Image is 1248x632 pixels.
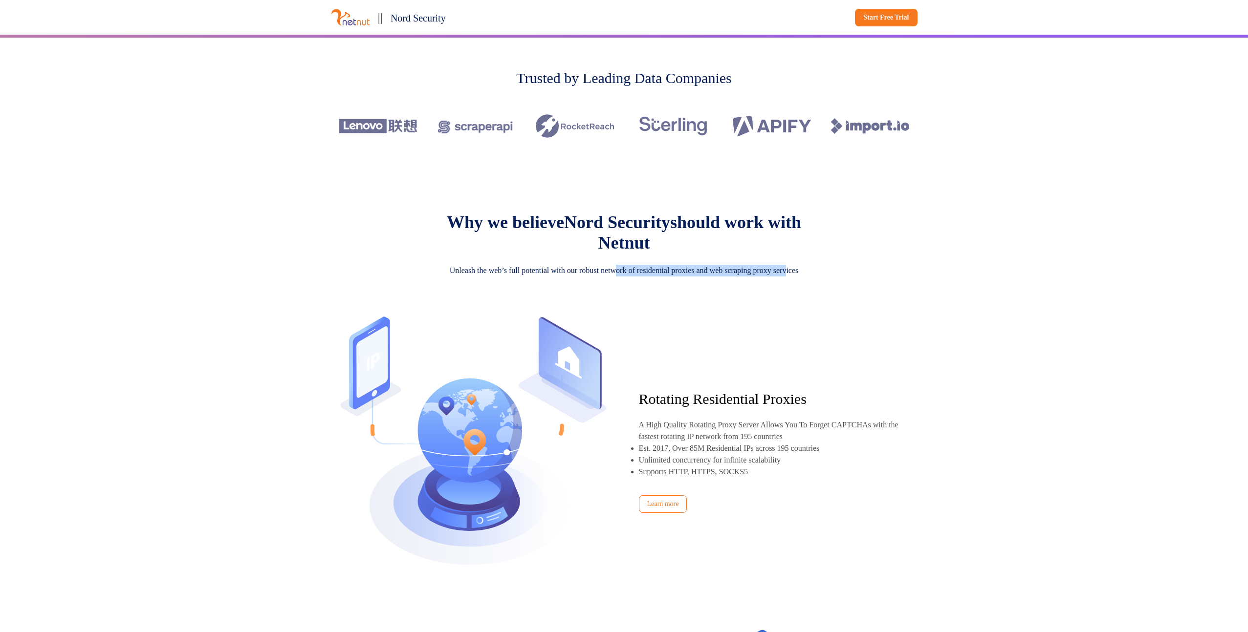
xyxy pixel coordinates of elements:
p: Rotating Residential Proxies [639,391,900,407]
p: Trusted by Leading Data Companies [516,67,732,89]
p: Why we believe should work with Netnut [429,212,820,253]
p: Unleash the web’s full potential with our robust network of residential proxies and web scraping ... [419,265,830,276]
p: || [378,8,383,27]
a: Start Free Trial [855,9,917,26]
span: Nord Security [564,212,670,232]
p: Supports HTTP, HTTPS, SOCKS5 [639,467,748,476]
a: Learn more [639,495,687,513]
p: A High Quality Rotating Proxy Server Allows You To Forget CAPTCHAs with the fastest rotating IP n... [639,419,900,442]
p: Est. 2017, Over 85M Residential IPs across 195 countries [639,444,820,452]
p: Unlimited concurrency for infinite scalability [639,456,781,464]
span: Nord Security [391,13,446,23]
